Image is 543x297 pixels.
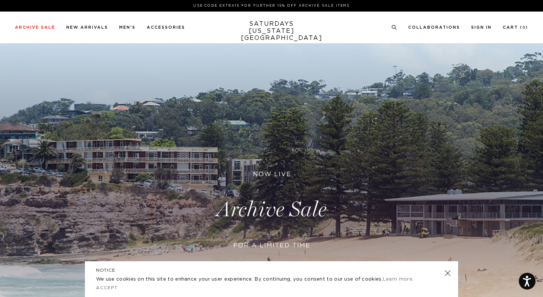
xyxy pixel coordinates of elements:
a: Accessories [147,25,185,29]
a: Archive Sale [15,25,55,29]
a: Cart (0) [503,25,528,29]
p: We use cookies on this site to enhance your user experience. By continuing, you consent to our us... [96,276,420,283]
small: 0 [523,26,525,29]
a: New Arrivals [66,25,108,29]
h5: NOTICE [96,267,447,274]
a: Collaborations [408,25,460,29]
p: Use Code EXTRA15 for Further 15% Off Archive Sale Items [18,3,525,9]
a: Learn more [383,277,412,282]
a: SATURDAYS[US_STATE][GEOGRAPHIC_DATA] [241,20,302,42]
a: Men's [119,25,136,29]
a: Accept [96,286,118,290]
a: Sign In [471,25,492,29]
